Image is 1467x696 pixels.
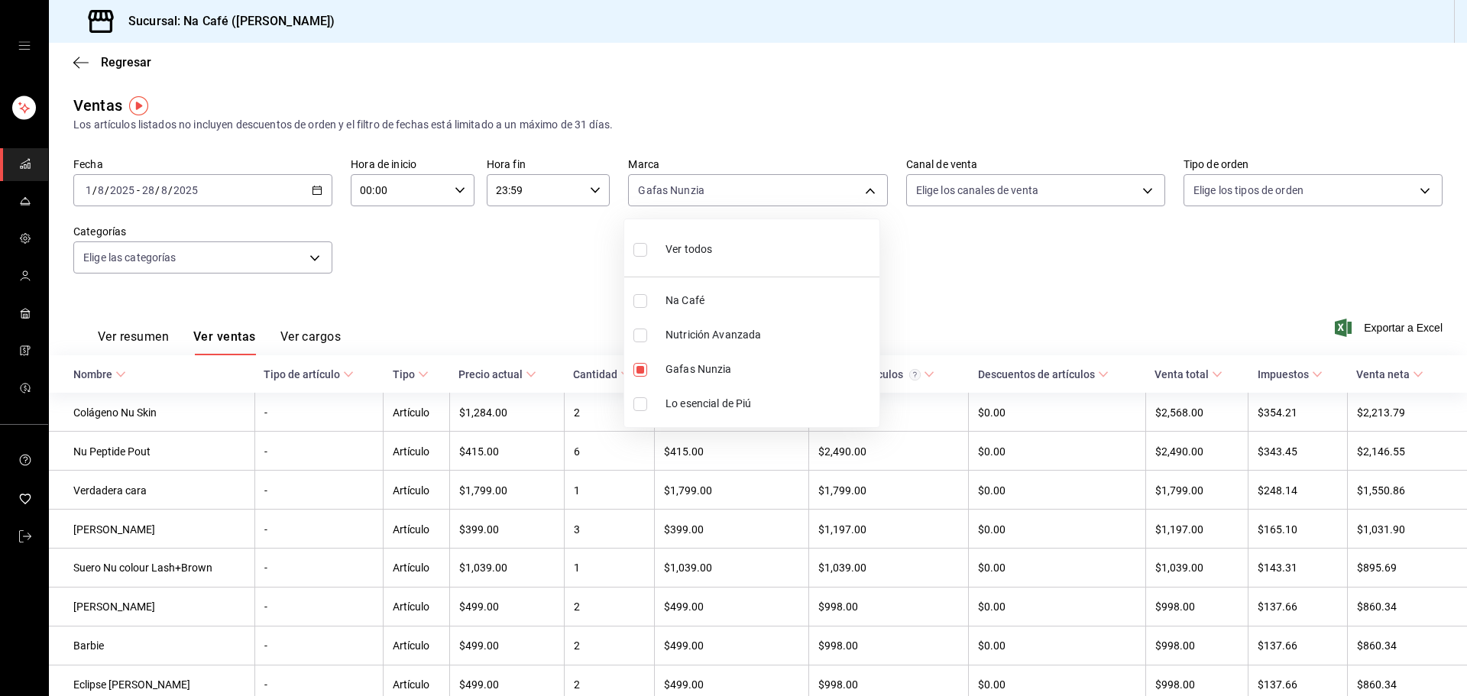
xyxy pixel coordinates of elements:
img: Marcador de información sobre herramientas [129,96,148,115]
font: Ver todos [665,243,712,255]
font: Lo esencial de Piú [665,397,751,410]
font: Nutrición Avanzada [665,329,761,341]
font: Na Café [665,294,704,306]
font: Gafas Nunzia [665,363,732,375]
